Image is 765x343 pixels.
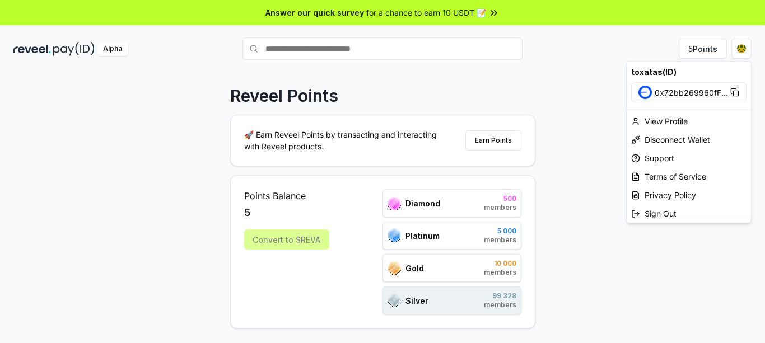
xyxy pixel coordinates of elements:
[627,149,751,167] a: Support
[627,112,751,130] div: View Profile
[627,62,751,82] div: toxatas(ID)
[627,130,751,149] div: Disconnect Wallet
[627,204,751,223] div: Sign Out
[638,86,652,99] img: Base
[655,87,728,98] span: 0x72bb269960fF ...
[627,186,751,204] a: Privacy Policy
[627,167,751,186] a: Terms of Service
